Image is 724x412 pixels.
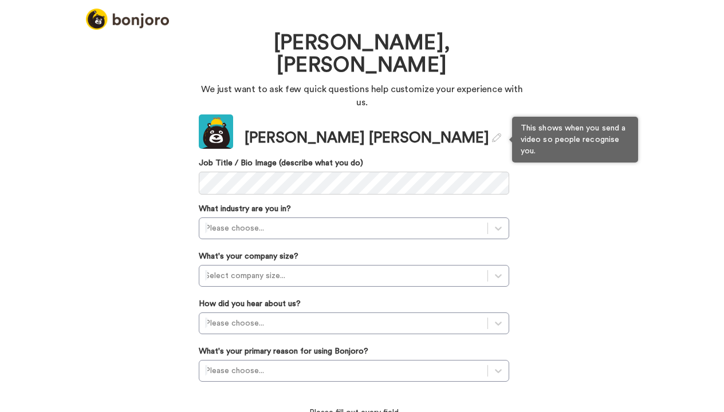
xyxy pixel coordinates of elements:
[233,9,491,77] h1: Welcome to [PERSON_NAME], [PERSON_NAME]
[86,9,169,30] img: logo_full.png
[199,346,368,357] label: What's your primary reason for using Bonjoro?
[199,251,298,262] label: What's your company size?
[199,203,291,215] label: What industry are you in?
[199,83,525,109] p: We just want to ask few quick questions help customize your experience with us.
[245,128,501,149] div: [PERSON_NAME] [PERSON_NAME]
[199,157,509,169] label: Job Title / Bio Image (describe what you do)
[199,298,301,310] label: How did you hear about us?
[512,117,638,163] div: This shows when you send a video so people recognise you.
